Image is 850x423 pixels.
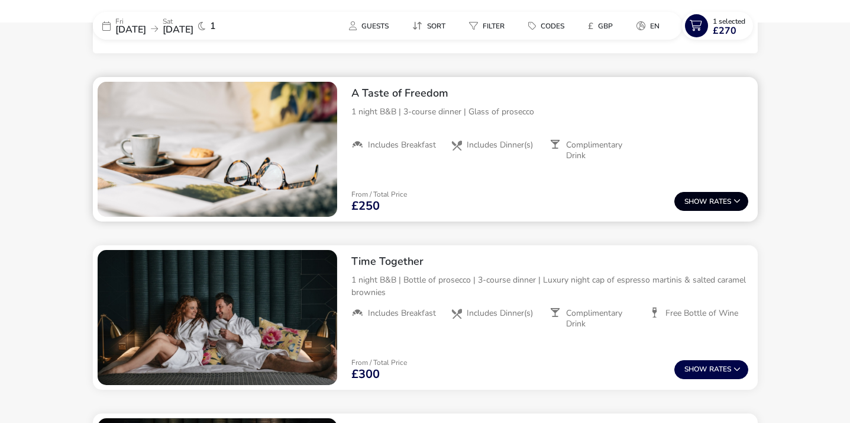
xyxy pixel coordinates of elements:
span: [DATE] [115,23,146,36]
span: Filter [483,21,505,31]
span: Complimentary Drink [566,140,639,161]
button: Sort [403,17,455,34]
swiper-slide: 1 / 1 [98,250,337,385]
span: 1 Selected [713,17,745,26]
span: Includes Dinner(s) [467,140,533,150]
button: ShowRates [674,192,748,211]
p: From / Total Price [351,191,407,198]
p: From / Total Price [351,359,407,366]
p: 1 night B&B | 3-course dinner | Glass of prosecco [351,105,748,118]
naf-pibe-menu-bar-item: Sort [403,17,460,34]
span: en [650,21,660,31]
button: en [627,17,669,34]
button: Guests [340,17,398,34]
button: £GBP [578,17,622,34]
h2: Time Together [351,255,748,268]
p: 1 night B&B | Bottle of prosecco | 3-course dinner | Luxury night cap of espresso martinis & salt... [351,274,748,299]
span: Guests [361,21,389,31]
div: Time Together1 night B&B | Bottle of prosecco | 3-course dinner | Luxury night cap of espresso ma... [342,245,758,339]
i: £ [588,20,593,32]
span: Complimentary Drink [566,308,639,329]
swiper-slide: 1 / 1 [98,82,337,217]
span: £250 [351,200,380,212]
button: 1 Selected£270 [682,12,753,40]
naf-pibe-menu-bar-item: £GBP [578,17,627,34]
naf-pibe-menu-bar-item: Guests [340,17,403,34]
div: Fri[DATE]Sat[DATE]1 [93,12,270,40]
span: Free Bottle of Wine [665,308,738,319]
p: Fri [115,18,146,25]
span: Sort [427,21,445,31]
button: Filter [460,17,514,34]
naf-pibe-menu-bar-item: en [627,17,674,34]
span: £300 [351,368,380,380]
div: A Taste of Freedom1 night B&B | 3-course dinner | Glass of proseccoIncludes BreakfastIncludes Din... [342,77,758,171]
span: £270 [713,26,736,36]
h2: A Taste of Freedom [351,86,748,100]
span: Codes [541,21,564,31]
span: Show [684,366,709,373]
span: 1 [210,21,216,31]
span: Includes Dinner(s) [467,308,533,319]
button: Codes [519,17,574,34]
naf-pibe-menu-bar-item: 1 Selected£270 [682,12,758,40]
naf-pibe-menu-bar-item: Filter [460,17,519,34]
p: Sat [163,18,193,25]
naf-pibe-menu-bar-item: Codes [519,17,578,34]
button: ShowRates [674,360,748,379]
span: Includes Breakfast [368,308,436,319]
span: Show [684,198,709,206]
span: Includes Breakfast [368,140,436,150]
span: [DATE] [163,23,193,36]
span: GBP [598,21,613,31]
